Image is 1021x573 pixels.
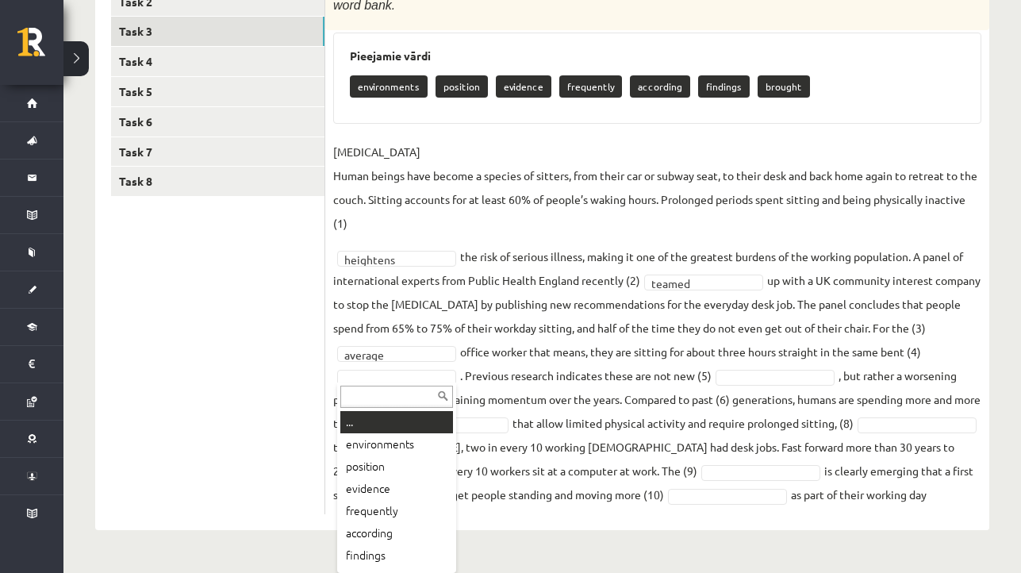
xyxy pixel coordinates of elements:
[340,522,453,544] div: according
[340,433,453,456] div: environments
[340,500,453,522] div: frequently
[340,478,453,500] div: evidence
[340,544,453,567] div: findings
[340,411,453,433] div: ...
[340,456,453,478] div: position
